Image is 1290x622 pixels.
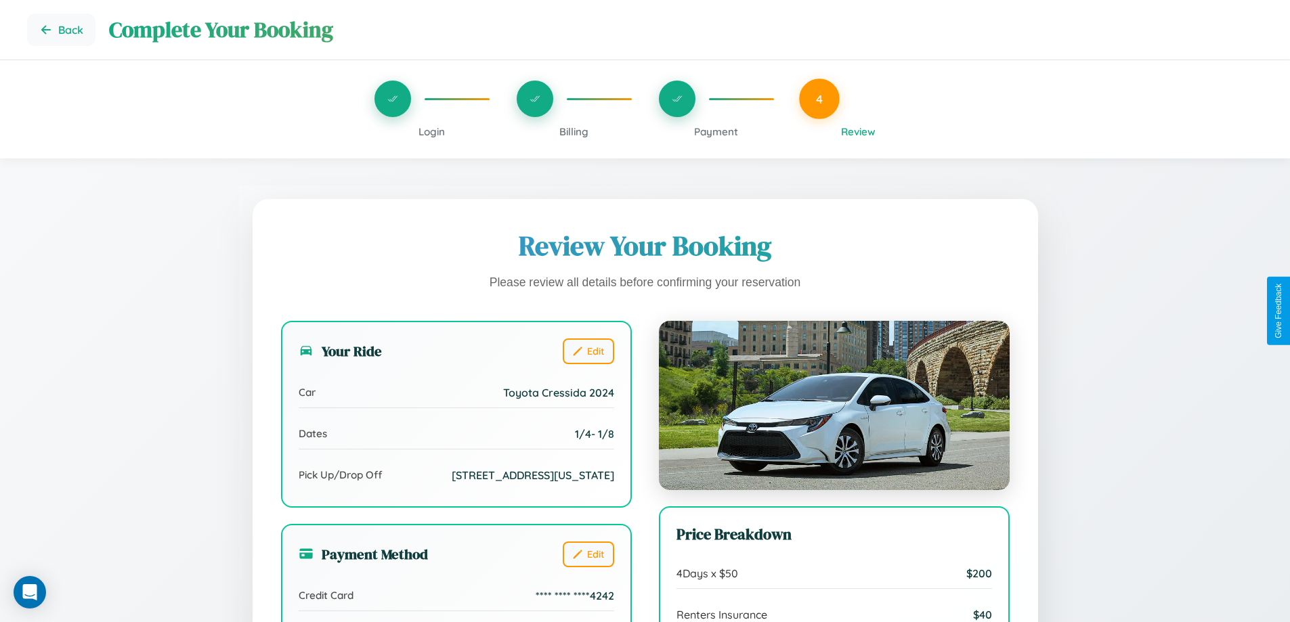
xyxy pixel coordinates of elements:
[841,125,876,138] span: Review
[299,427,327,440] span: Dates
[575,427,614,441] span: 1 / 4 - 1 / 8
[299,468,383,481] span: Pick Up/Drop Off
[109,15,1263,45] h1: Complete Your Booking
[816,91,823,106] span: 4
[1274,284,1283,338] div: Give Feedback
[299,589,353,602] span: Credit Card
[676,567,738,580] span: 4 Days x $ 50
[694,125,738,138] span: Payment
[966,567,992,580] span: $ 200
[676,608,767,621] span: Renters Insurance
[299,386,316,399] span: Car
[281,227,1010,264] h1: Review Your Booking
[281,272,1010,294] p: Please review all details before confirming your reservation
[452,468,614,482] span: [STREET_ADDRESS][US_STATE]
[418,125,445,138] span: Login
[676,524,992,545] h3: Price Breakdown
[299,341,382,361] h3: Your Ride
[27,14,95,46] button: Go back
[563,338,614,364] button: Edit
[14,576,46,608] div: Open Intercom Messenger
[559,125,588,138] span: Billing
[299,544,428,564] h3: Payment Method
[563,541,614,567] button: Edit
[973,608,992,621] span: $ 40
[659,321,1010,490] img: Toyota Cressida
[503,386,614,399] span: Toyota Cressida 2024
